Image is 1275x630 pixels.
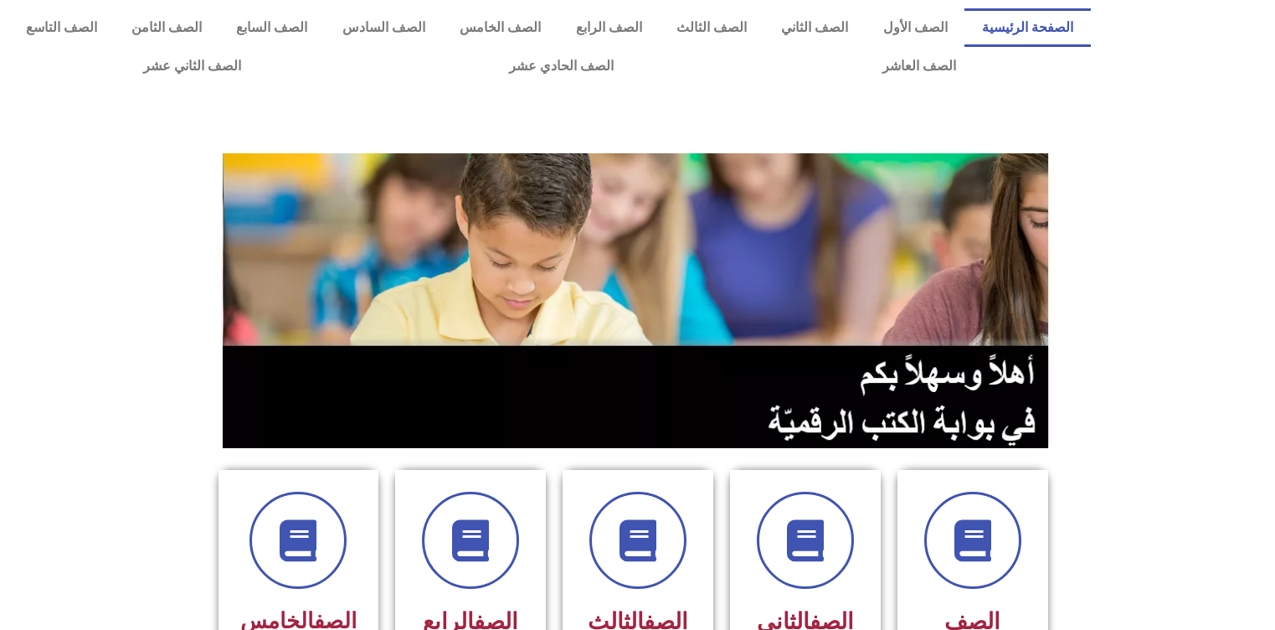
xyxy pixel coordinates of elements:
a: الصف التاسع [8,8,114,47]
a: الصف الثامن [114,8,218,47]
a: الصف الأول [866,8,964,47]
a: الصف الرابع [558,8,659,47]
a: الصفحة الرئيسية [964,8,1090,47]
a: الصف السادس [325,8,442,47]
a: الصف السابع [219,8,325,47]
a: الصف العاشر [748,47,1091,85]
a: الصف الحادي عشر [375,47,748,85]
a: الصف الثاني [764,8,866,47]
a: الصف الثالث [659,8,763,47]
a: الصف الثاني عشر [8,47,375,85]
a: الصف الخامس [443,8,558,47]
